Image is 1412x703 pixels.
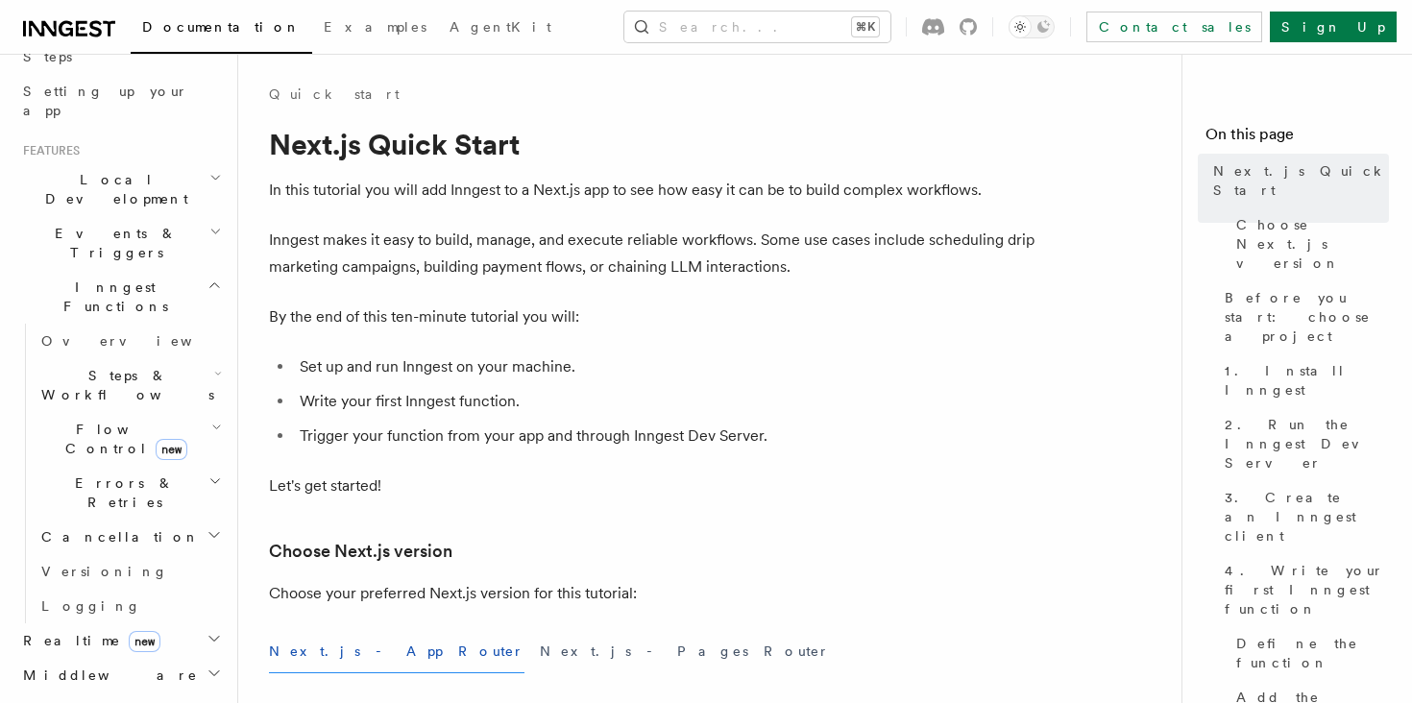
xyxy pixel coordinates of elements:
button: Next.js - App Router [269,630,524,673]
button: Realtimenew [15,623,226,658]
span: Local Development [15,170,209,208]
p: By the end of this ten-minute tutorial you will: [269,303,1037,330]
a: Choose Next.js version [1229,207,1389,280]
a: AgentKit [438,6,563,52]
button: Steps & Workflows [34,358,226,412]
span: 3. Create an Inngest client [1225,488,1389,545]
h4: On this page [1205,123,1389,154]
span: Cancellation [34,527,200,546]
p: Choose your preferred Next.js version for this tutorial: [269,580,1037,607]
span: Steps & Workflows [34,366,214,404]
kbd: ⌘K [852,17,879,36]
span: Features [15,143,80,158]
button: Cancellation [34,520,226,554]
span: Documentation [142,19,301,35]
div: Inngest Functions [15,324,226,623]
span: Choose Next.js version [1236,215,1389,273]
a: Choose Next.js version [269,538,452,565]
span: AgentKit [450,19,551,35]
a: Logging [34,589,226,623]
button: Local Development [15,162,226,216]
li: Set up and run Inngest on your machine. [294,353,1037,380]
span: Realtime [15,631,160,650]
a: Contact sales [1086,12,1262,42]
a: 3. Create an Inngest client [1217,480,1389,553]
span: Versioning [41,564,168,579]
button: Middleware [15,658,226,692]
span: 4. Write your first Inngest function [1225,561,1389,618]
a: Define the function [1229,626,1389,680]
button: Inngest Functions [15,270,226,324]
button: Flow Controlnew [34,412,226,466]
button: Errors & Retries [34,466,226,520]
a: Overview [34,324,226,358]
span: 1. Install Inngest [1225,361,1389,400]
span: new [129,631,160,652]
span: Middleware [15,666,198,685]
a: 1. Install Inngest [1217,353,1389,407]
li: Write your first Inngest function. [294,388,1037,415]
a: Examples [312,6,438,52]
span: Examples [324,19,426,35]
a: Sign Up [1270,12,1397,42]
span: Next.js Quick Start [1213,161,1389,200]
button: Search...⌘K [624,12,890,42]
a: 2. Run the Inngest Dev Server [1217,407,1389,480]
h1: Next.js Quick Start [269,127,1037,161]
span: Events & Triggers [15,224,209,262]
span: 2. Run the Inngest Dev Server [1225,415,1389,473]
a: Setting up your app [15,74,226,128]
span: Inngest Functions [15,278,207,316]
span: Setting up your app [23,84,188,118]
p: Let's get started! [269,473,1037,499]
span: Before you start: choose a project [1225,288,1389,346]
button: Toggle dark mode [1009,15,1055,38]
span: Define the function [1236,634,1389,672]
span: new [156,439,187,460]
p: In this tutorial you will add Inngest to a Next.js app to see how easy it can be to build complex... [269,177,1037,204]
a: Before you start: choose a project [1217,280,1389,353]
a: 4. Write your first Inngest function [1217,553,1389,626]
a: Documentation [131,6,312,54]
a: Next.js Quick Start [1205,154,1389,207]
span: Logging [41,598,141,614]
button: Next.js - Pages Router [540,630,830,673]
span: Overview [41,333,239,349]
button: Events & Triggers [15,216,226,270]
p: Inngest makes it easy to build, manage, and execute reliable workflows. Some use cases include sc... [269,227,1037,280]
li: Trigger your function from your app and through Inngest Dev Server. [294,423,1037,449]
span: Errors & Retries [34,473,208,512]
a: Versioning [34,554,226,589]
a: Quick start [269,85,400,104]
span: Flow Control [34,420,211,458]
